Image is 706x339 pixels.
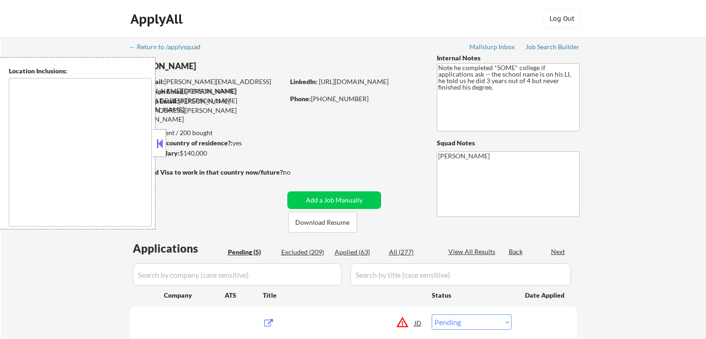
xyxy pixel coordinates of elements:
[290,95,311,103] strong: Phone:
[130,139,233,147] strong: Can work in country of residence?:
[130,138,281,148] div: yes
[130,87,284,114] div: [PERSON_NAME][EMAIL_ADDRESS][PERSON_NAME][DOMAIN_NAME]
[228,248,274,257] div: Pending (5)
[437,53,580,63] div: Internal Notes
[9,66,152,76] div: Location Inclusions:
[469,44,516,50] div: Mailslurp Inbox
[396,316,409,329] button: warning_amber
[130,128,284,137] div: 63 sent / 200 bought
[283,168,310,177] div: no
[469,43,516,52] a: Mailslurp Inbox
[290,94,421,104] div: [PHONE_NUMBER]
[263,291,423,300] div: Title
[544,9,581,28] button: Log Out
[448,247,498,256] div: View All Results
[133,243,225,254] div: Applications
[130,77,284,95] div: [PERSON_NAME][EMAIL_ADDRESS][PERSON_NAME][DOMAIN_NAME]
[350,263,571,286] input: Search by title (case sensitive)
[509,247,524,256] div: Back
[319,78,389,85] a: [URL][DOMAIN_NAME]
[335,248,381,257] div: Applied (63)
[129,44,209,50] div: ← Return to /applysquad
[551,247,566,256] div: Next
[414,314,423,331] div: JD
[164,291,225,300] div: Company
[432,287,512,303] div: Status
[130,168,285,176] strong: Will need Visa to work in that country now/future?:
[130,97,284,124] div: [PERSON_NAME][EMAIL_ADDRESS][PERSON_NAME][DOMAIN_NAME]
[290,78,317,85] strong: LinkedIn:
[525,291,566,300] div: Date Applied
[130,149,284,158] div: $140,000
[130,60,321,72] div: [PERSON_NAME]
[281,248,328,257] div: Excluded (209)
[389,248,435,257] div: All (277)
[130,11,185,27] div: ApplyAll
[525,44,580,50] div: Job Search Builder
[287,191,381,209] button: Add a Job Manually
[129,43,209,52] a: ← Return to /applysquad
[133,263,342,286] input: Search by company (case sensitive)
[288,212,357,233] button: Download Resume
[437,138,580,148] div: Squad Notes
[225,291,263,300] div: ATS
